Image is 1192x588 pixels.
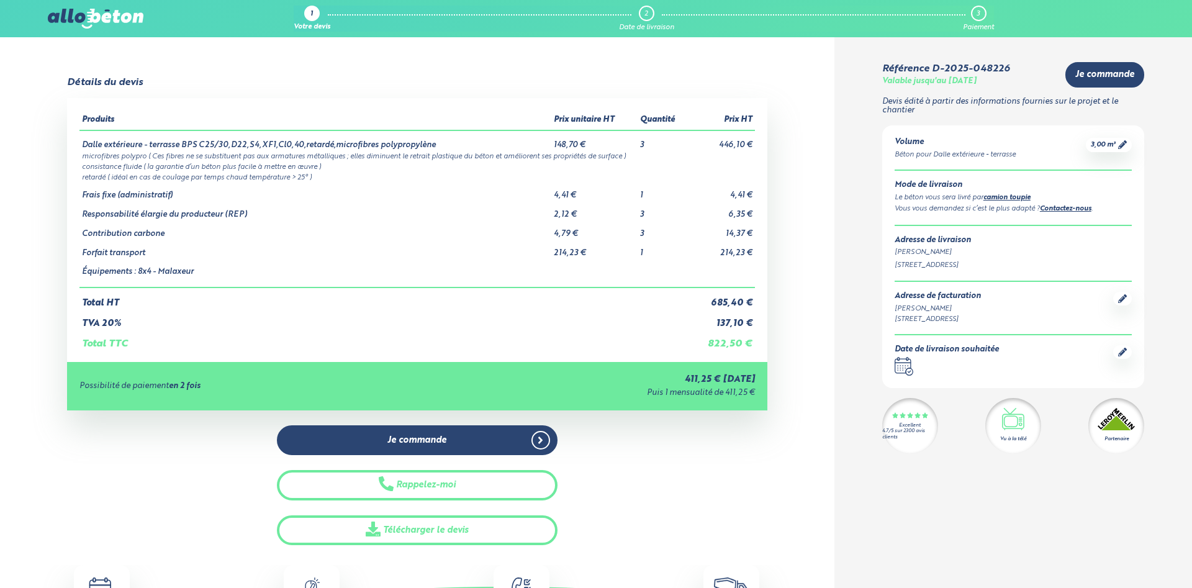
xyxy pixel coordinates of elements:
[638,111,690,130] th: Quantité
[1065,62,1144,88] a: Je commande
[895,314,981,325] div: [STREET_ADDRESS]
[79,382,436,391] div: Possibilité de paiement
[1104,435,1129,443] div: Partenaire
[895,181,1132,190] div: Mode de livraison
[690,201,755,220] td: 6,35 €
[551,220,638,239] td: 4,79 €
[79,220,551,239] td: Contribution carbone
[1000,435,1026,443] div: Vu à la télé
[895,192,1132,204] div: Le béton vous sera livré par
[690,111,755,130] th: Prix HT
[277,470,558,500] button: Rappelez-moi
[895,260,1132,271] div: [STREET_ADDRESS]
[619,6,674,32] a: 2 Date de livraison
[638,220,690,239] td: 3
[895,204,1132,215] div: Vous vous demandez si c’est le plus adapté ? .
[1040,206,1091,212] a: Contactez-nous
[277,515,558,546] a: Télécharger le devis
[551,181,638,201] td: 4,41 €
[895,236,1132,245] div: Adresse de livraison
[79,239,551,258] td: Forfait transport
[983,194,1031,201] a: camion toupie
[895,292,981,301] div: Adresse de facturation
[67,77,143,88] div: Détails du devis
[977,10,980,18] div: 3
[638,239,690,258] td: 1
[79,309,690,329] td: TVA 20%
[899,423,921,428] div: Excellent
[1081,540,1178,574] iframe: Help widget launcher
[690,328,755,350] td: 822,50 €
[436,389,756,398] div: Puis 1 mensualité de 411,25 €
[895,138,1016,147] div: Volume
[277,425,558,456] a: Je commande
[895,247,1132,258] div: [PERSON_NAME]
[638,201,690,220] td: 3
[79,258,551,287] td: Équipements : 8x4 - Malaxeur
[895,304,981,314] div: [PERSON_NAME]
[79,287,690,309] td: Total HT
[895,345,999,355] div: Date de livraison souhaitée
[1075,70,1134,80] span: Je commande
[690,181,755,201] td: 4,41 €
[551,111,638,130] th: Prix unitaire HT
[310,11,313,19] div: 1
[551,130,638,150] td: 148,70 €
[551,201,638,220] td: 2,12 €
[963,24,994,32] div: Paiement
[690,309,755,329] td: 137,10 €
[619,24,674,32] div: Date de livraison
[294,24,330,32] div: Votre devis
[79,161,756,171] td: consistance fluide ( la garantie d’un béton plus facile à mettre en œuvre )
[294,6,330,32] a: 1 Votre devis
[690,220,755,239] td: 14,37 €
[882,97,1144,115] p: Devis édité à partir des informations fournies sur le projet et le chantier
[79,328,690,350] td: Total TTC
[387,435,446,446] span: Je commande
[644,10,648,18] div: 2
[79,150,756,161] td: microfibres polypro ( Ces fibres ne se substituent pas aux armatures métalliques ; elles diminuen...
[638,130,690,150] td: 3
[882,428,938,440] div: 4.7/5 sur 2300 avis clients
[690,287,755,309] td: 685,40 €
[551,239,638,258] td: 214,23 €
[963,6,994,32] a: 3 Paiement
[79,111,551,130] th: Produits
[638,181,690,201] td: 1
[169,382,201,390] strong: en 2 fois
[882,77,977,86] div: Valable jusqu'au [DATE]
[895,150,1016,160] div: Béton pour Dalle extérieure - terrasse
[690,130,755,150] td: 446,10 €
[48,9,143,29] img: allobéton
[690,239,755,258] td: 214,23 €
[79,181,551,201] td: Frais fixe (administratif)
[436,374,756,385] div: 411,25 € [DATE]
[79,201,551,220] td: Responsabilité élargie du producteur (REP)
[79,130,551,150] td: Dalle extérieure - terrasse BPS C25/30,D22,S4,XF1,Cl0,40,retardé,microfibres polypropylène
[79,171,756,182] td: retardé ( idéal en cas de coulage par temps chaud température > 25° )
[882,63,1009,75] div: Référence D-2025-048226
